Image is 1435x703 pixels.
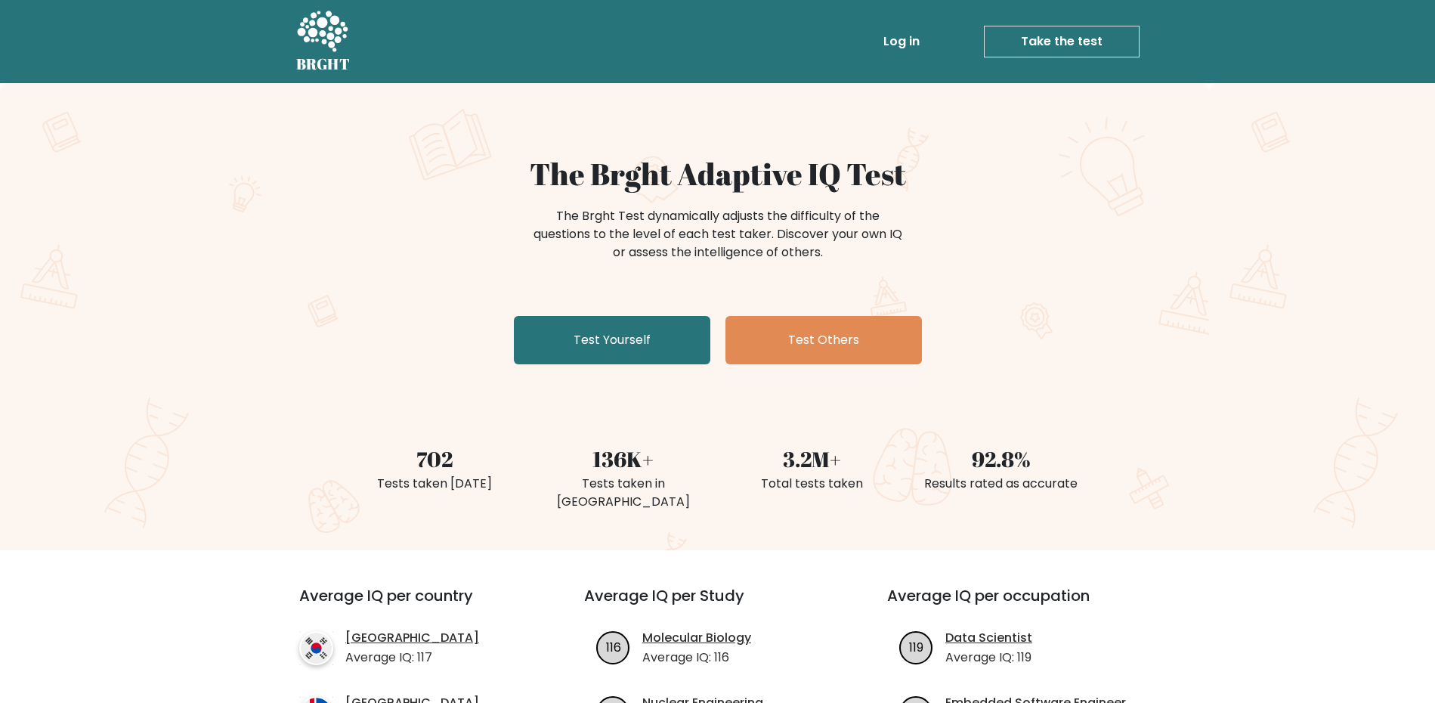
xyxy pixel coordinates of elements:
[725,316,922,364] a: Test Others
[642,629,751,647] a: Molecular Biology
[916,475,1087,493] div: Results rated as accurate
[299,631,333,665] img: country
[538,475,709,511] div: Tests taken in [GEOGRAPHIC_DATA]
[299,587,530,623] h3: Average IQ per country
[584,587,851,623] h3: Average IQ per Study
[945,649,1032,667] p: Average IQ: 119
[349,475,520,493] div: Tests taken [DATE]
[529,207,907,262] div: The Brght Test dynamically adjusts the difficulty of the questions to the level of each test take...
[887,587,1154,623] h3: Average IQ per occupation
[296,6,351,77] a: BRGHT
[945,629,1032,647] a: Data Scientist
[296,55,351,73] h5: BRGHT
[514,316,710,364] a: Test Yourself
[345,629,479,647] a: [GEOGRAPHIC_DATA]
[349,156,1087,192] h1: The Brght Adaptive IQ Test
[984,26,1140,57] a: Take the test
[538,443,709,475] div: 136K+
[877,26,926,57] a: Log in
[606,638,621,655] text: 116
[909,638,923,655] text: 119
[345,649,479,667] p: Average IQ: 117
[349,443,520,475] div: 702
[642,649,751,667] p: Average IQ: 116
[916,443,1087,475] div: 92.8%
[727,475,898,493] div: Total tests taken
[727,443,898,475] div: 3.2M+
